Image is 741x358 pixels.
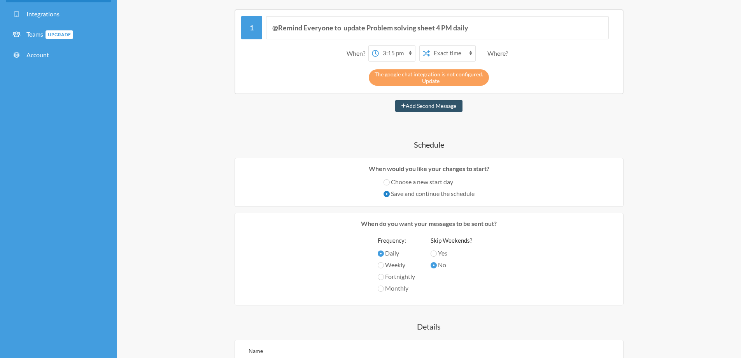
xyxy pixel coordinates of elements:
label: Monthly [378,284,415,293]
input: No [431,262,437,268]
label: Choose a new start day [384,177,475,187]
label: Skip Weekends? [431,236,472,245]
label: Daily [378,249,415,258]
label: Save and continue the schedule [384,189,475,198]
input: Save and continue the schedule [384,191,390,197]
label: No [431,260,472,270]
input: Choose a new start day [384,179,390,185]
h4: Schedule [196,139,662,150]
input: Yes [431,250,437,257]
input: Weekly [378,262,384,268]
a: Update [422,78,440,84]
a: Account [6,46,111,63]
a: TeamsUpgrade [6,26,111,43]
div: Where? [487,45,511,62]
label: Fortnightly [378,272,415,281]
label: Frequency: [378,236,415,245]
h4: Details [196,321,662,332]
span: Upgrade [46,30,73,39]
span: Account [26,51,49,58]
span: Integrations [26,10,60,18]
input: Daily [378,250,384,257]
div: The google chat integration is not configured. [369,69,489,86]
a: Integrations [6,5,111,23]
p: When would you like your changes to start? [241,164,617,173]
button: Add Second Message [395,100,462,112]
input: Fortnightly [378,274,384,280]
div: When? [347,45,368,62]
input: Message [266,16,609,39]
p: When do you want your messages to be sent out? [241,219,617,228]
label: Name [249,347,263,354]
span: Teams [26,30,73,38]
input: Monthly [378,286,384,292]
label: Yes [431,249,472,258]
label: Weekly [378,260,415,270]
